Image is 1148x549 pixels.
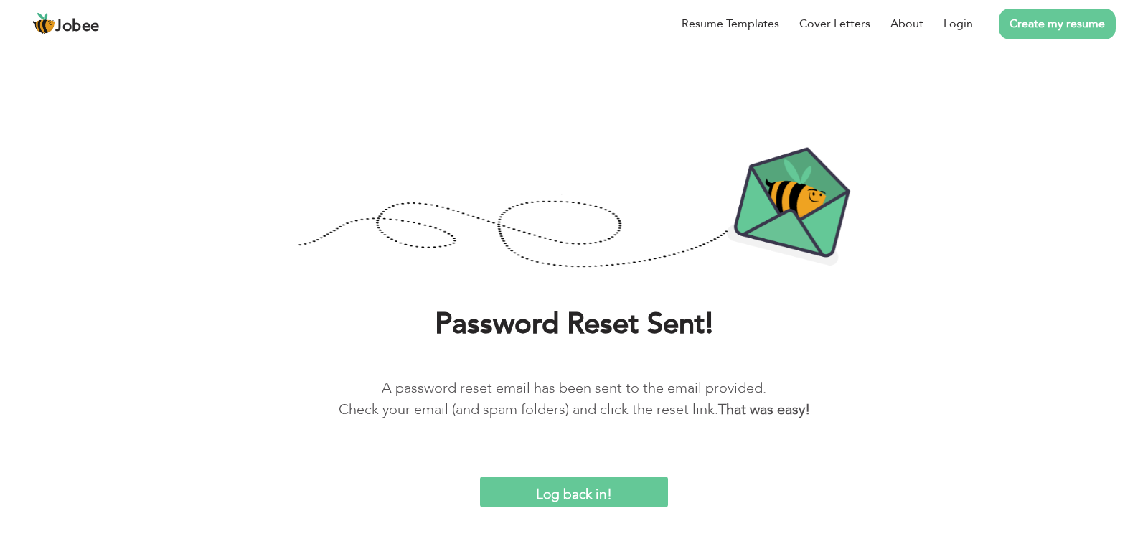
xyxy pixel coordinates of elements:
a: Jobee [32,12,100,35]
b: That was easy! [718,400,810,419]
input: Log back in! [480,477,668,507]
span: Jobee [55,19,100,34]
a: About [890,15,923,32]
a: Resume Templates [682,15,779,32]
h1: Password Reset Sent! [22,306,1126,343]
a: Create my resume [999,9,1116,39]
p: A password reset email has been sent to the email provided. Check your email (and spam folders) a... [22,377,1126,421]
img: Password-Reset-Confirmation.png [298,146,850,271]
a: Cover Letters [799,15,870,32]
a: Login [944,15,973,32]
img: jobee.io [32,12,55,35]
